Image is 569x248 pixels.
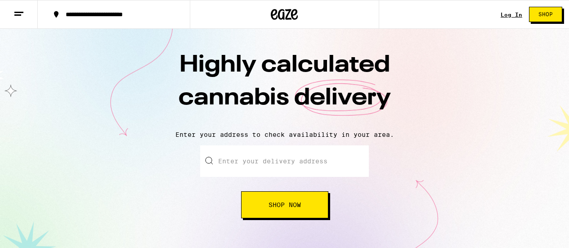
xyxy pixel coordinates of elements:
span: Shop Now [269,202,301,208]
button: Shop Now [241,191,328,218]
span: Shop [538,12,553,17]
button: Shop [529,7,562,22]
input: Enter your delivery address [200,145,369,177]
h1: Highly calculated cannabis delivery [127,49,442,124]
a: Log In [501,12,522,18]
p: Enter your address to check availability in your area. [9,131,560,138]
a: Shop [522,7,569,22]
